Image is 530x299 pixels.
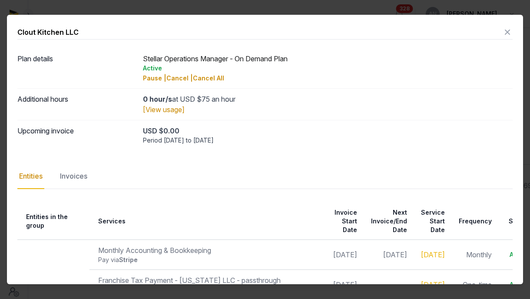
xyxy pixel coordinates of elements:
nav: Tabs [17,164,513,189]
dt: Additional hours [17,94,136,115]
div: Pay via [98,256,319,264]
div: Active [143,64,513,73]
div: Active [506,250,529,259]
th: Entities in the group [17,203,89,240]
div: Invoices [58,164,89,189]
dt: Upcoming invoice [17,126,136,145]
strong: 0 hour/s [143,95,172,103]
div: at USD $75 an hour [143,94,513,104]
div: Active [506,280,529,289]
div: Clout Kitchen LLC [17,27,79,37]
div: Franchise Tax Payment - [US_STATE] LLC - passthrough [98,275,319,286]
a: [View usage] [143,105,185,114]
th: Service Start Date [412,203,450,240]
th: Next Invoice/End Date [362,203,412,240]
th: Invoice Start Date [325,203,362,240]
dt: Plan details [17,53,136,83]
span: Stripe [119,256,138,263]
div: Entities [17,164,44,189]
td: [DATE] [325,240,362,270]
div: Period [DATE] to [DATE] [143,136,513,145]
a: [DATE] [421,280,445,289]
div: Stellar Operations Manager - On Demand Plan [143,53,513,83]
th: Frequency [450,203,497,240]
div: USD $0.00 [143,126,513,136]
span: Cancel All [193,74,224,82]
div: Monthly Accounting & Bookkeeping [98,245,319,256]
td: Monthly [450,240,497,270]
span: Pause | [143,74,166,82]
a: [DATE] [421,250,445,259]
span: Cancel | [166,74,193,82]
span: [DATE] [383,250,407,259]
th: Services [89,203,325,240]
